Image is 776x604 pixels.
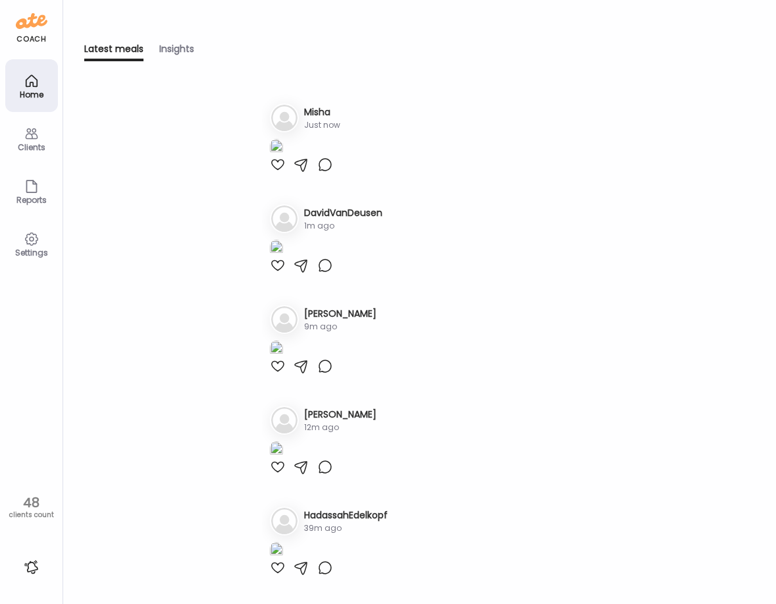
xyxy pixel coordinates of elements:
div: coach [16,34,46,45]
img: images%2FYjhSYng5tDXoxTha6SCaeefw10r1%2FZ5oXzPxiIrllGYPUtro9%2FACVCGqb5JBrqjLkLrO4w_1080 [270,441,283,459]
div: Insights [159,42,194,61]
img: images%2F3xVRt7y9apRwOMdhmMrJySvG6rf1%2F9u9neclaHqHUBczOCJJY%2Fg9sJQ9s9ldwGdEvjuTPN_1080 [270,139,283,157]
div: 1m ago [304,220,382,232]
div: Settings [8,248,55,257]
div: Reports [8,196,55,204]
h3: [PERSON_NAME] [304,408,376,422]
img: images%2FaH2RMbG7gUSKjNeGIWE0r2Uo9bk1%2FdpzCFSbCBWF9m2rxeYsu%2F6eOXQkJ3dUPg5zLvRYVv_1080 [270,240,283,258]
div: Home [8,90,55,99]
img: bg-avatar-default.svg [271,105,297,131]
h3: Misha [304,105,340,119]
div: Just now [304,119,340,131]
img: bg-avatar-default.svg [271,508,297,534]
h3: HadassahEdelkopf [304,508,388,522]
img: bg-avatar-default.svg [271,306,297,333]
div: clients count [5,510,58,520]
div: Latest meals [84,42,143,61]
img: images%2FaUaJOtuyhyYiMYRUAS5AgnZrxdF3%2FJiq13MBfZ9dujMHZnSr0%2FvarGktzDyl2sYhJsVZkJ_1080 [270,341,283,358]
img: bg-avatar-default.svg [271,407,297,433]
h3: DavidVanDeusen [304,206,382,220]
div: Clients [8,143,55,151]
div: 12m ago [304,422,376,433]
div: 48 [5,495,58,510]
img: bg-avatar-default.svg [271,206,297,232]
h3: [PERSON_NAME] [304,307,376,321]
div: 9m ago [304,321,376,333]
img: images%2F5KDqdEDx1vNTPAo8JHrXSOUdSd72%2F0qbIUum8NtFMJ5tOie9D%2FF7nXeZ3jr0Ky0CG1wTx1_1080 [270,542,283,560]
img: ate [16,11,47,32]
div: 39m ago [304,522,388,534]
